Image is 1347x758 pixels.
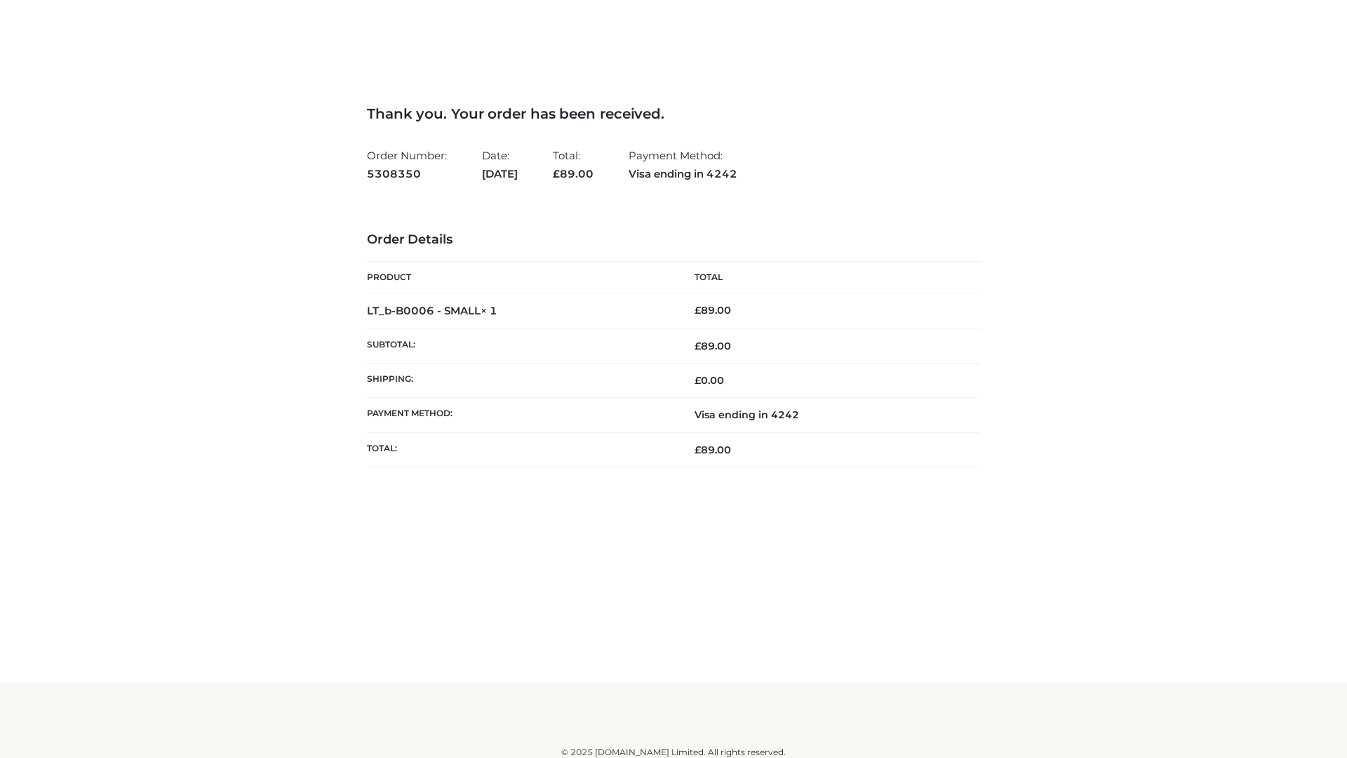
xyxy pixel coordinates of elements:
span: 89.00 [695,444,731,456]
span: £ [695,374,701,387]
th: Total [673,262,980,293]
h3: Order Details [367,232,980,248]
li: Date: [482,143,518,186]
strong: × 1 [481,304,497,317]
th: Shipping: [367,364,673,398]
span: £ [553,167,560,180]
th: Product [367,262,673,293]
strong: 5308350 [367,165,447,183]
th: Total: [367,432,673,467]
li: Payment Method: [629,143,737,186]
span: £ [695,340,701,352]
span: 89.00 [695,340,731,352]
span: 89.00 [553,167,594,180]
li: Order Number: [367,143,447,186]
li: Total: [553,143,594,186]
th: Subtotal: [367,328,673,363]
bdi: 89.00 [695,304,731,317]
span: £ [695,444,701,456]
th: Payment method: [367,398,673,432]
td: Visa ending in 4242 [673,398,980,432]
bdi: 0.00 [695,374,724,387]
span: £ [695,304,701,317]
h3: Thank you. Your order has been received. [367,105,980,122]
strong: LT_b-B0006 - SMALL [367,304,497,317]
strong: [DATE] [482,165,518,183]
strong: Visa ending in 4242 [629,165,737,183]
